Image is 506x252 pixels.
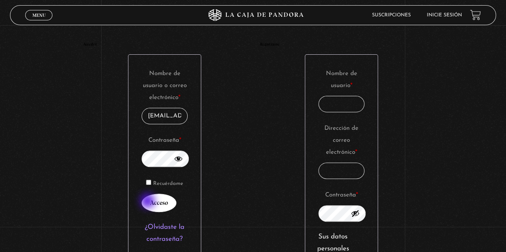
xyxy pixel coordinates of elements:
a: Inicie sesión [427,13,462,18]
span: Menu [32,13,46,18]
span: Recuérdame [153,181,183,186]
h2: Acceder [83,42,246,46]
label: Dirección de correo electrónico [318,123,365,159]
a: View your shopping cart [470,10,481,20]
button: Acceso [142,194,176,212]
button: Ocultar contraseña [174,154,183,163]
h2: Registrarse [260,42,423,46]
label: Nombre de usuario o correo electrónico [142,68,188,104]
label: Nombre de usuario [318,68,365,92]
label: Contraseña [142,135,188,147]
button: Mostrar contraseña [351,209,360,218]
a: Suscripciones [372,13,411,18]
label: Contraseña [318,189,365,201]
a: ¿Olvidaste la contraseña? [145,224,184,243]
span: Cerrar [30,19,48,25]
input: Recuérdame [146,180,151,185]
